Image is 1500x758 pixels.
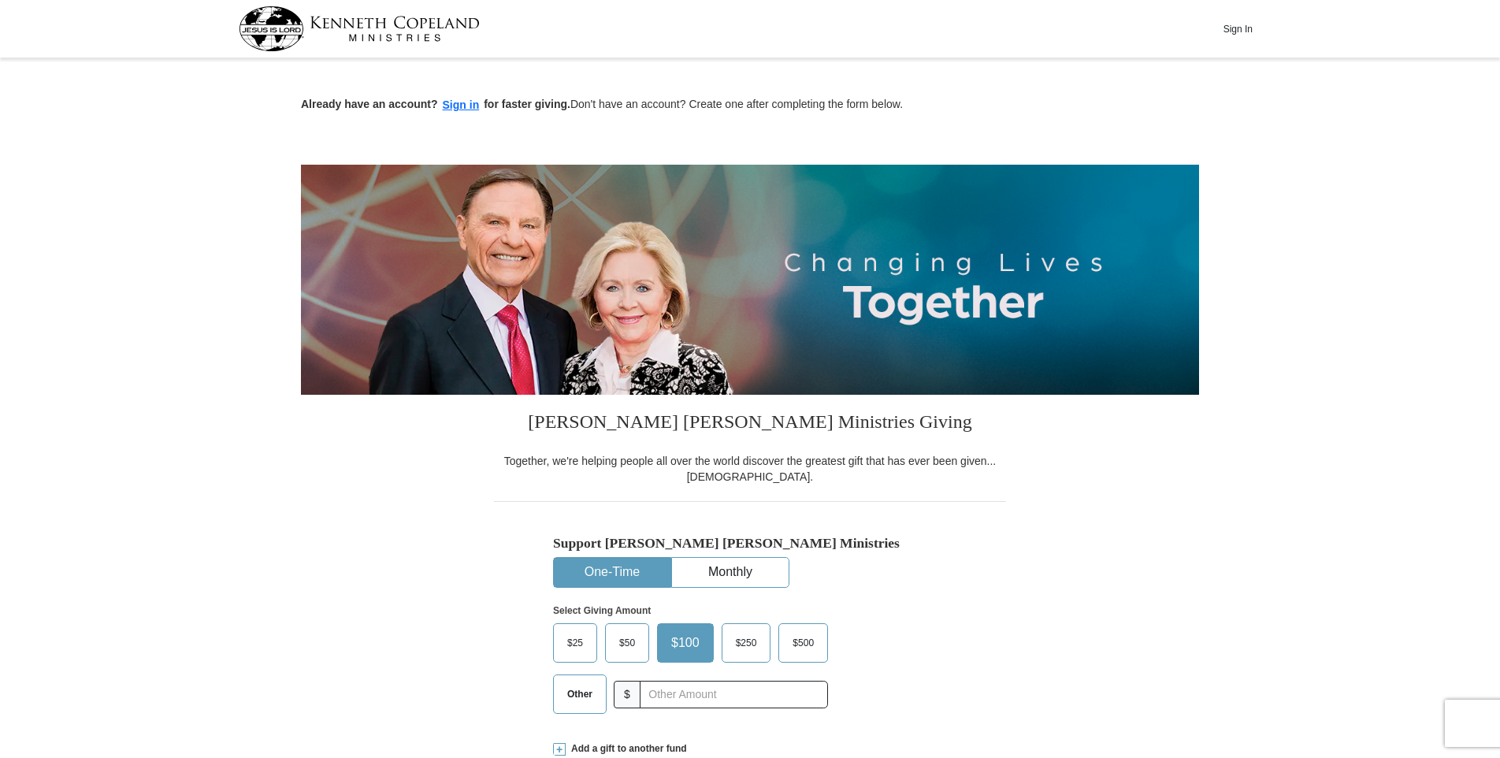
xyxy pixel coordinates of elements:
h3: [PERSON_NAME] [PERSON_NAME] Ministries Giving [494,395,1006,453]
span: $25 [559,631,591,655]
span: $100 [663,631,707,655]
span: Other [559,682,600,706]
button: Sign in [438,96,485,114]
strong: Already have an account? for faster giving. [301,98,570,110]
strong: Select Giving Amount [553,605,651,616]
span: $50 [611,631,643,655]
p: Don't have an account? Create one after completing the form below. [301,96,1199,114]
img: kcm-header-logo.svg [239,6,480,51]
div: Together, we're helping people all over the world discover the greatest gift that has ever been g... [494,453,1006,485]
span: $500 [785,631,822,655]
span: $250 [728,631,765,655]
span: $ [614,681,640,708]
button: One-Time [554,558,670,587]
button: Sign In [1214,17,1261,41]
span: Add a gift to another fund [566,742,687,756]
h5: Support [PERSON_NAME] [PERSON_NAME] Ministries [553,535,947,552]
input: Other Amount [640,681,828,708]
button: Monthly [672,558,789,587]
